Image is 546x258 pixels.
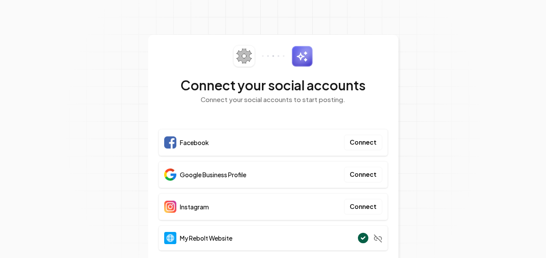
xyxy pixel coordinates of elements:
span: Google Business Profile [180,170,246,179]
img: Instagram [164,201,176,213]
span: Instagram [180,202,209,211]
img: sparkles.svg [291,46,313,67]
img: connector-dots.svg [262,55,285,57]
button: Connect [344,199,382,215]
img: Website [164,232,176,244]
h2: Connect your social accounts [159,77,388,93]
span: My Rebolt Website [180,234,232,242]
button: Connect [344,135,382,150]
p: Connect your social accounts to start posting. [159,95,388,105]
img: Facebook [164,136,176,149]
span: Facebook [180,138,209,147]
button: Connect [344,167,382,182]
img: Google [164,169,176,181]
